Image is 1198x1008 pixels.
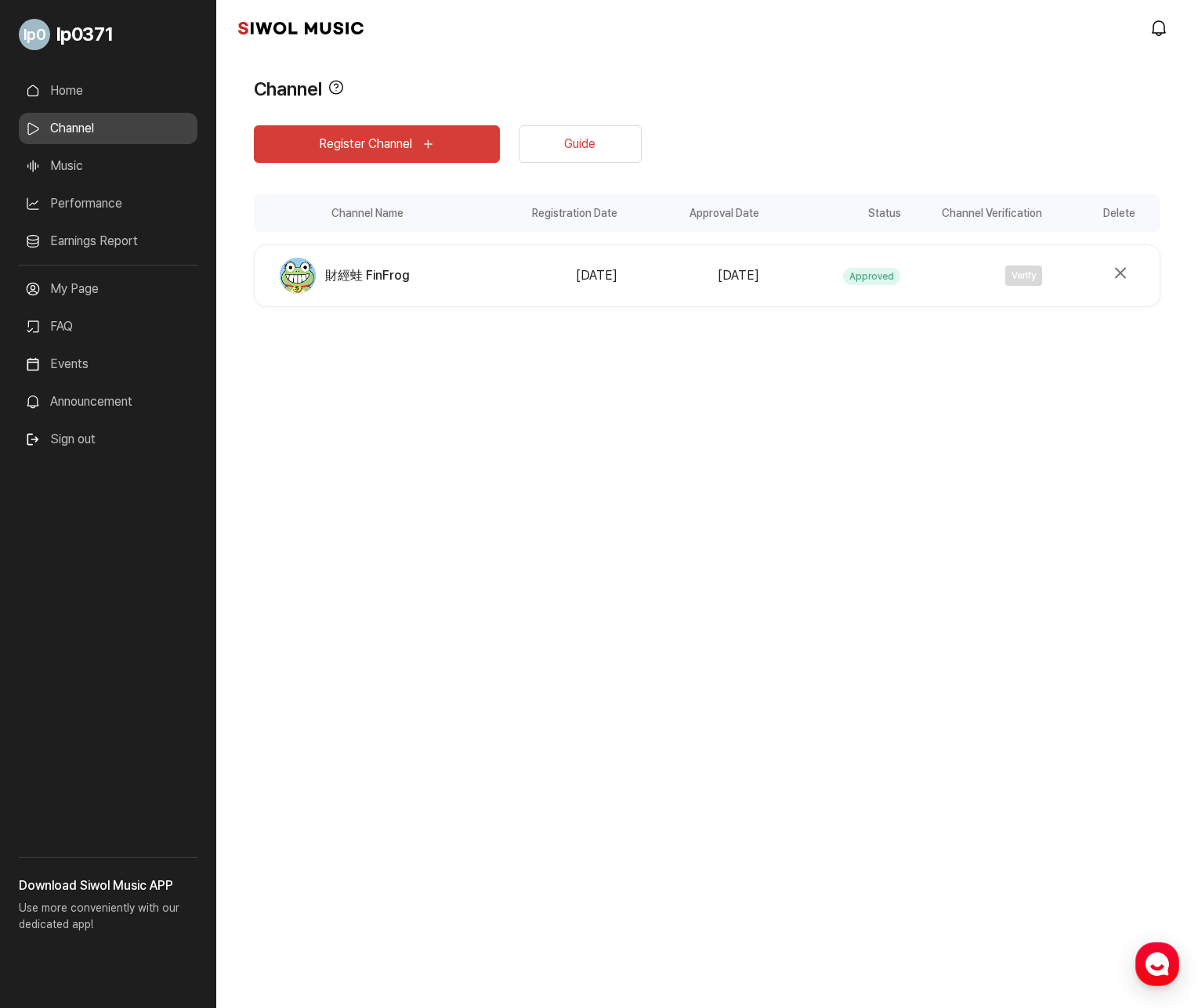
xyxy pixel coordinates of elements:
[1047,194,1160,232] div: Delete
[19,113,197,144] a: Channel
[254,194,480,232] div: Channel Name
[19,895,197,945] p: Use more conveniently with our dedicated app!
[232,520,270,533] span: Settings
[19,386,197,417] a: Announcement
[906,194,1048,232] div: Channel Verification
[280,258,316,294] img: Channel Profile Image
[19,876,197,895] h3: Download Siwol Music APP
[5,497,103,536] a: Home
[19,75,197,107] a: Home
[130,521,176,533] span: Messages
[254,194,1160,307] div: channel
[622,194,764,232] div: Approval Date
[103,497,202,536] a: Messages
[254,125,500,163] button: Register Channel
[254,75,322,103] h1: Channel
[843,268,900,285] span: Approved
[764,194,906,232] div: Status
[519,125,642,163] a: Guide
[1145,13,1176,44] a: modal.notifications
[325,266,410,285] span: 財經蛙 FinFrog
[19,188,197,219] a: Performance
[202,497,301,536] a: Settings
[19,226,197,257] a: Earnings Report
[19,424,102,455] button: Sign out
[627,266,758,285] div: [DATE]
[486,266,617,285] div: [DATE]
[19,150,197,182] a: Music
[56,20,113,49] span: lp0371
[19,13,197,56] a: Go to My Profile
[328,75,344,103] button: View Tooltip
[1106,259,1135,287] button: Delete Channel
[480,194,622,232] div: Registration Date
[19,273,197,305] a: My Page
[19,311,197,342] a: FAQ
[40,520,67,533] span: Home
[19,349,197,380] a: Events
